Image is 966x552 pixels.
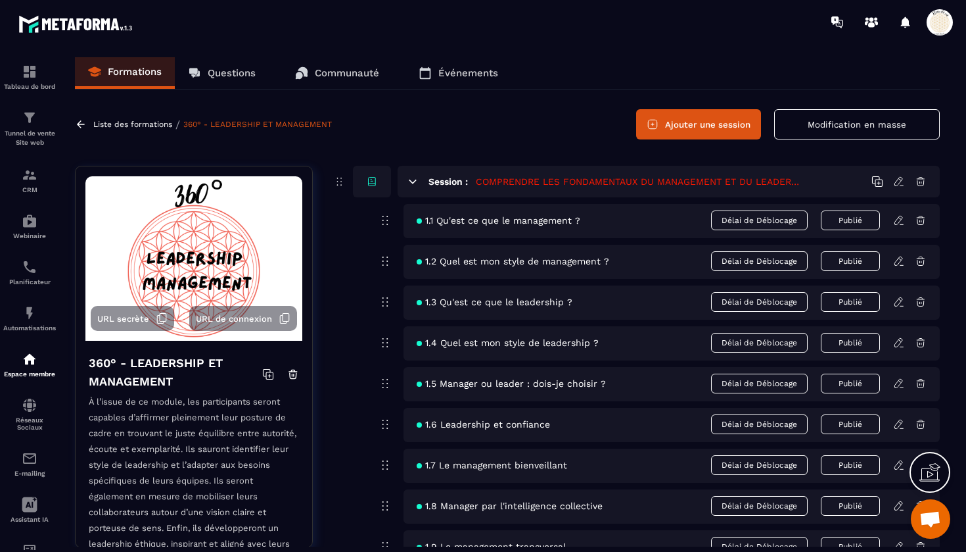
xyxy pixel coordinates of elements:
p: Communauté [315,67,379,79]
img: email [22,451,37,466]
span: URL de connexion [196,314,272,324]
p: Questions [208,67,256,79]
span: Délai de Déblocage [711,292,808,312]
img: logo [18,12,137,36]
img: scheduler [22,259,37,275]
a: social-networksocial-networkRéseaux Sociaux [3,388,56,441]
p: Tableau de bord [3,83,56,90]
p: Tunnel de vente Site web [3,129,56,147]
p: CRM [3,186,56,193]
span: / [175,118,180,131]
span: Délai de Déblocage [711,414,808,434]
button: Publié [821,374,880,393]
a: Communauté [282,57,392,89]
button: Publié [821,333,880,353]
span: Délai de Déblocage [711,211,808,230]
img: background [85,176,302,341]
img: formation [22,64,37,80]
p: Espace membre [3,370,56,378]
span: Délai de Déblocage [711,496,808,516]
img: automations [22,351,37,367]
span: 1.1 Qu'est ce que le management ? [417,215,580,226]
h6: Session : [428,176,468,187]
span: URL secrète [97,314,149,324]
p: Assistant IA [3,516,56,523]
a: Événements [405,57,511,89]
img: formation [22,110,37,126]
p: Événements [438,67,498,79]
span: Délai de Déblocage [711,455,808,475]
a: automationsautomationsWebinaire [3,203,56,249]
button: URL secrète [91,306,174,331]
a: formationformationTableau de bord [3,54,56,100]
h5: COMPRENDRE LES FONDAMENTAUX DU MANAGEMENT ET DU LEADERSHIP EN [DEMOGRAPHIC_DATA] [476,175,804,188]
a: Formations [75,57,175,89]
a: 360° - LEADERSHIP ET MANAGEMENT [183,120,332,129]
a: automationsautomationsEspace membre [3,341,56,388]
button: Publié [821,496,880,516]
a: Liste des formations [93,120,172,129]
h4: 360° - LEADERSHIP ET MANAGEMENT [89,354,262,391]
button: URL de connexion [189,306,297,331]
button: Publié [821,414,880,434]
span: 1.8 Manager par l'intelligence collective [417,501,603,511]
p: Automatisations [3,324,56,332]
div: Ouvrir le chat [911,499,950,539]
span: 1.3 Qu'est ce que le leadership ? [417,297,572,307]
img: automations [22,213,37,229]
span: 1.9 Le management transversal [417,541,566,552]
span: 1.5 Manager ou leader : dois-je choisir ? [417,378,606,389]
button: Publié [821,292,880,312]
span: 1.6 Leadership et confiance [417,419,550,430]
span: Délai de Déblocage [711,251,808,271]
img: formation [22,167,37,183]
button: Ajouter une session [636,109,761,139]
a: emailemailE-mailing [3,441,56,487]
button: Publié [821,251,880,271]
a: formationformationCRM [3,157,56,203]
span: Délai de Déblocage [711,333,808,353]
span: 1.7 Le management bienveillant [417,460,567,470]
p: Réseaux Sociaux [3,416,56,431]
span: 1.2 Quel est mon style de management ? [417,256,609,266]
button: Publié [821,211,880,230]
p: Webinaire [3,232,56,239]
a: automationsautomationsAutomatisations [3,295,56,341]
img: social-network [22,397,37,413]
span: 1.4 Quel est mon style de leadership ? [417,338,599,348]
button: Modification en masse [774,109,940,139]
img: automations [22,305,37,321]
a: Assistant IA [3,487,56,533]
button: Publié [821,455,880,475]
a: schedulerschedulerPlanificateur [3,249,56,295]
p: Formations [108,66,162,78]
a: formationformationTunnel de vente Site web [3,100,56,157]
p: Planificateur [3,278,56,286]
a: Questions [175,57,269,89]
span: Délai de Déblocage [711,374,808,393]
p: E-mailing [3,470,56,477]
